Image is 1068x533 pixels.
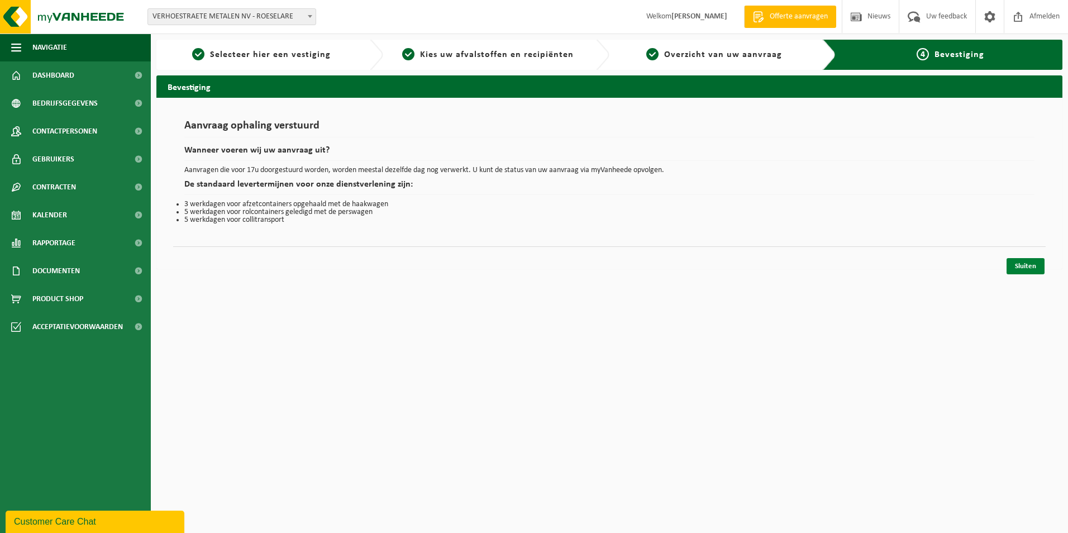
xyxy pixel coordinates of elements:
[420,50,574,59] span: Kies uw afvalstoffen en recipiënten
[210,50,331,59] span: Selecteer hier een vestiging
[402,48,414,60] span: 2
[32,201,67,229] span: Kalender
[184,146,1034,161] h2: Wanneer voeren wij uw aanvraag uit?
[192,48,204,60] span: 1
[664,50,782,59] span: Overzicht van uw aanvraag
[32,313,123,341] span: Acceptatievoorwaarden
[744,6,836,28] a: Offerte aanvragen
[32,173,76,201] span: Contracten
[32,257,80,285] span: Documenten
[32,229,75,257] span: Rapportage
[935,50,984,59] span: Bevestiging
[1007,258,1045,274] a: Sluiten
[32,34,67,61] span: Navigatie
[389,48,588,61] a: 2Kies uw afvalstoffen en recipiënten
[184,166,1034,174] p: Aanvragen die voor 17u doorgestuurd worden, worden meestal dezelfde dag nog verwerkt. U kunt de s...
[162,48,361,61] a: 1Selecteer hier een vestiging
[32,145,74,173] span: Gebruikers
[32,117,97,145] span: Contactpersonen
[147,8,316,25] span: VERHOESTRAETE METALEN NV - ROESELARE
[646,48,659,60] span: 3
[615,48,814,61] a: 3Overzicht van uw aanvraag
[32,285,83,313] span: Product Shop
[148,9,316,25] span: VERHOESTRAETE METALEN NV - ROESELARE
[184,120,1034,137] h1: Aanvraag ophaling verstuurd
[184,180,1034,195] h2: De standaard levertermijnen voor onze dienstverlening zijn:
[767,11,831,22] span: Offerte aanvragen
[156,75,1062,97] h2: Bevestiging
[6,508,187,533] iframe: chat widget
[184,208,1034,216] li: 5 werkdagen voor rolcontainers geledigd met de perswagen
[184,201,1034,208] li: 3 werkdagen voor afzetcontainers opgehaald met de haakwagen
[184,216,1034,224] li: 5 werkdagen voor collitransport
[32,61,74,89] span: Dashboard
[671,12,727,21] strong: [PERSON_NAME]
[32,89,98,117] span: Bedrijfsgegevens
[917,48,929,60] span: 4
